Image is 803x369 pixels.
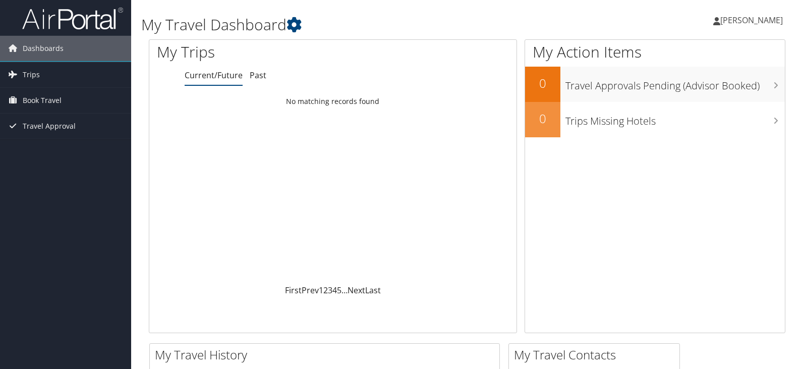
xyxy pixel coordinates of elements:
[514,346,679,363] h2: My Travel Contacts
[157,41,356,63] h1: My Trips
[332,285,337,296] a: 4
[525,102,785,137] a: 0Trips Missing Hotels
[565,74,785,93] h3: Travel Approvals Pending (Advisor Booked)
[337,285,341,296] a: 5
[365,285,381,296] a: Last
[713,5,793,35] a: [PERSON_NAME]
[23,62,40,87] span: Trips
[250,70,266,81] a: Past
[141,14,576,35] h1: My Travel Dashboard
[23,36,64,61] span: Dashboards
[185,70,243,81] a: Current/Future
[525,110,560,127] h2: 0
[302,285,319,296] a: Prev
[720,15,783,26] span: [PERSON_NAME]
[22,7,123,30] img: airportal-logo.png
[525,41,785,63] h1: My Action Items
[155,346,499,363] h2: My Travel History
[285,285,302,296] a: First
[23,114,76,139] span: Travel Approval
[323,285,328,296] a: 2
[328,285,332,296] a: 3
[525,75,560,92] h2: 0
[23,88,62,113] span: Book Travel
[565,109,785,128] h3: Trips Missing Hotels
[319,285,323,296] a: 1
[525,67,785,102] a: 0Travel Approvals Pending (Advisor Booked)
[341,285,348,296] span: …
[149,92,517,111] td: No matching records found
[348,285,365,296] a: Next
